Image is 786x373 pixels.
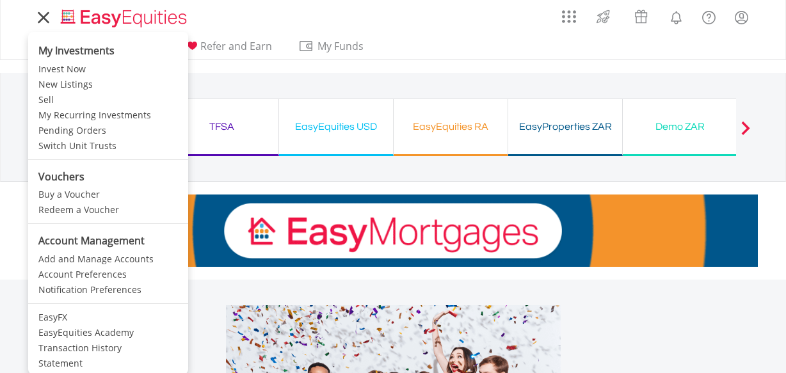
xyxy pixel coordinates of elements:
span: Refer and Earn [200,39,272,53]
a: FAQ's and Support [693,3,725,29]
a: AppsGrid [554,3,584,24]
div: TFSA [172,118,271,136]
li: My Investments [28,35,188,61]
a: My Recurring Investments [28,107,188,123]
a: Buy a Voucher [28,187,188,202]
a: Notifications [660,3,693,29]
img: grid-menu-icon.svg [562,10,576,24]
a: Refer and Earn [179,40,277,60]
a: My Profile [725,3,758,31]
a: EasyEquities Academy [28,325,188,340]
a: Transaction History [28,340,188,356]
button: Next [733,127,758,140]
a: Pending Orders [28,123,188,138]
a: Sell [28,92,188,107]
a: Statement [28,356,188,371]
img: vouchers-v2.svg [630,6,652,27]
a: EasyFX [28,310,188,325]
a: Redeem a Voucher [28,202,188,218]
a: Add and Manage Accounts [28,251,188,267]
img: EasyEquities_Logo.png [58,8,192,29]
div: EasyProperties ZAR [516,118,614,136]
a: Switch Unit Trusts [28,138,188,154]
li: Account Management [28,230,188,251]
a: Vouchers [622,3,660,27]
img: EasyMortage Promotion Banner [28,194,758,267]
li: Vouchers [28,166,188,187]
a: Notification Preferences [28,282,188,298]
a: Account Preferences [28,267,188,282]
span: My Funds [298,38,382,54]
div: EasyEquities RA [401,118,500,136]
div: Demo ZAR [630,118,729,136]
a: New Listings [28,77,188,92]
a: Home page [56,3,192,29]
a: Invest Now [28,61,188,77]
div: EasyEquities USD [287,118,385,136]
img: thrive-v2.svg [593,6,614,27]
